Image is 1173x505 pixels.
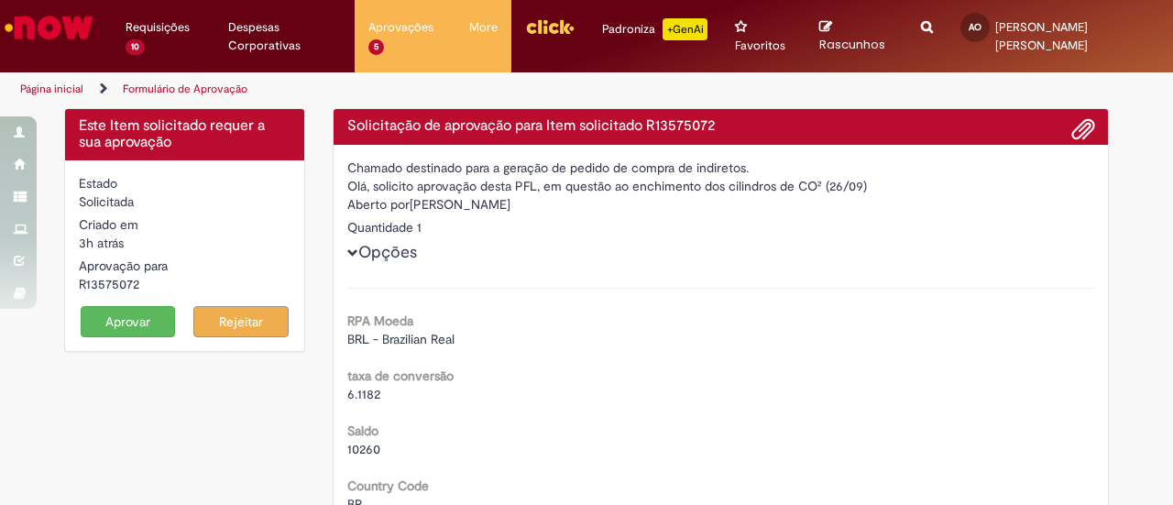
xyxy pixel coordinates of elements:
span: Requisições [126,18,190,37]
span: More [469,18,498,37]
img: ServiceNow [2,9,96,46]
img: click_logo_yellow_360x200.png [525,13,575,40]
label: Aberto por [347,195,410,214]
span: AO [969,21,981,33]
div: 29/09/2025 08:52:32 [79,234,291,252]
span: Favoritos [735,37,785,55]
a: Rascunhos [819,19,893,53]
div: Chamado destinado para a geração de pedido de compra de indiretos. [347,159,1095,177]
span: 6.1182 [347,386,380,402]
div: Quantidade 1 [347,218,1095,236]
h4: Este Item solicitado requer a sua aprovação [79,118,291,150]
span: 10260 [347,441,380,457]
b: Country Code [347,478,429,494]
b: taxa de conversão [347,368,454,384]
label: Aprovação para [79,257,168,275]
span: Rascunhos [819,36,885,53]
label: Criado em [79,215,138,234]
span: BRL - Brazilian Real [347,331,455,347]
h4: Solicitação de aprovação para Item solicitado R13575072 [347,118,1095,135]
div: Solicitada [79,192,291,211]
div: [PERSON_NAME] [347,195,1095,218]
button: Rejeitar [193,306,289,337]
span: [PERSON_NAME] [PERSON_NAME] [995,19,1088,53]
label: Estado [79,174,117,192]
div: R13575072 [79,275,291,293]
span: 3h atrás [79,235,124,251]
ul: Trilhas de página [14,72,768,106]
div: Olá, solicito aprovação desta PFL, em questão ao enchimento dos cilindros de CO² (26/09) [347,177,1095,195]
time: 29/09/2025 08:52:32 [79,235,124,251]
span: Aprovações [368,18,433,37]
p: +GenAi [663,18,707,40]
a: Formulário de Aprovação [123,82,247,96]
span: 10 [126,39,145,55]
b: Saldo [347,423,378,439]
b: RPA Moeda [347,313,413,329]
span: 5 [368,39,384,55]
span: Despesas Corporativas [228,18,341,55]
button: Aprovar [81,306,176,337]
a: Página inicial [20,82,83,96]
div: Padroniza [602,18,707,40]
